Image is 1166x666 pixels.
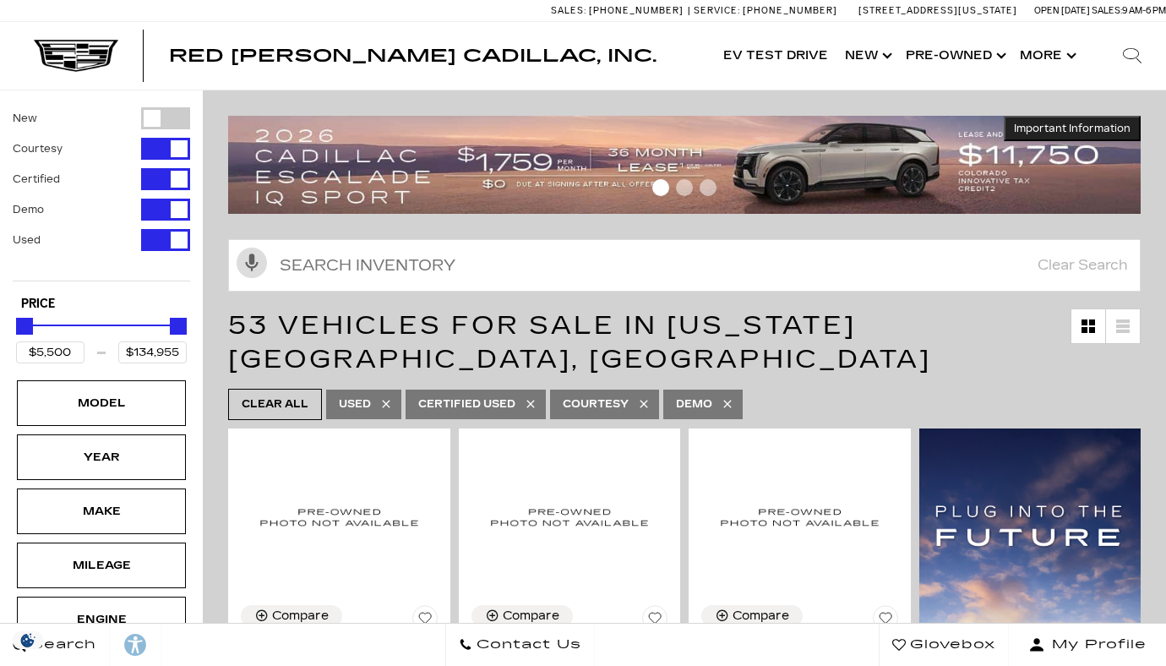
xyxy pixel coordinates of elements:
[688,6,842,15] a: Service: [PHONE_NUMBER]
[241,441,438,592] img: 2011 Cadillac DTS Platinum Collection
[676,394,712,415] span: Demo
[59,448,144,467] div: Year
[17,380,186,426] div: ModelModel
[228,116,1141,214] img: 2509-September-FOM-Escalade-IQ-Lease9
[17,543,186,588] div: MileageMileage
[228,310,931,374] span: 53 Vehicles for Sale in [US_STATE][GEOGRAPHIC_DATA], [GEOGRAPHIC_DATA]
[472,633,581,657] span: Contact Us
[59,610,144,629] div: Engine
[26,633,96,657] span: Search
[836,22,897,90] a: New
[13,110,37,127] label: New
[16,341,84,363] input: Minimum
[743,5,837,16] span: [PHONE_NUMBER]
[733,609,789,624] div: Compare
[1045,633,1147,657] span: My Profile
[700,179,716,196] span: Go to slide 3
[272,609,329,624] div: Compare
[241,605,342,627] button: Compare Vehicle
[169,47,657,64] a: Red [PERSON_NAME] Cadillac, Inc.
[17,489,186,534] div: MakeMake
[17,597,186,642] div: EngineEngine
[59,556,144,575] div: Mileage
[13,201,44,218] label: Demo
[701,605,803,627] button: Compare Vehicle
[715,22,836,90] a: EV Test Drive
[17,434,186,480] div: YearYear
[13,171,60,188] label: Certified
[551,5,586,16] span: Sales:
[118,341,187,363] input: Maximum
[471,441,668,592] img: 2020 Cadillac XT4 Premium Luxury
[1009,624,1166,666] button: Open user profile menu
[858,5,1017,16] a: [STREET_ADDRESS][US_STATE]
[676,179,693,196] span: Go to slide 2
[471,605,573,627] button: Compare Vehicle
[242,394,308,415] span: Clear All
[13,107,190,281] div: Filter by Vehicle Type
[1014,122,1131,135] span: Important Information
[445,624,595,666] a: Contact Us
[897,22,1011,90] a: Pre-Owned
[879,624,1009,666] a: Glovebox
[16,312,187,363] div: Price
[503,609,559,624] div: Compare
[551,6,688,15] a: Sales: [PHONE_NUMBER]
[21,297,182,312] h5: Price
[701,441,898,592] img: 2020 Cadillac XT4 Premium Luxury
[13,232,41,248] label: Used
[237,248,267,278] svg: Click to toggle on voice search
[170,318,187,335] div: Maximum Price
[8,631,47,649] img: Opt-Out Icon
[873,605,898,637] button: Save Vehicle
[563,394,629,415] span: Courtesy
[59,394,144,412] div: Model
[1092,5,1122,16] span: Sales:
[652,179,669,196] span: Go to slide 1
[694,5,740,16] span: Service:
[1034,5,1090,16] span: Open [DATE]
[59,502,144,521] div: Make
[418,394,515,415] span: Certified Used
[13,140,63,157] label: Courtesy
[1004,116,1141,141] button: Important Information
[16,318,33,335] div: Minimum Price
[1011,22,1082,90] button: More
[228,239,1141,292] input: Search Inventory
[8,631,47,649] section: Click to Open Cookie Consent Modal
[589,5,684,16] span: [PHONE_NUMBER]
[1122,5,1166,16] span: 9 AM-6 PM
[906,633,995,657] span: Glovebox
[339,394,371,415] span: Used
[169,46,657,66] span: Red [PERSON_NAME] Cadillac, Inc.
[642,605,667,637] button: Save Vehicle
[412,605,438,637] button: Save Vehicle
[34,40,118,72] img: Cadillac Dark Logo with Cadillac White Text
